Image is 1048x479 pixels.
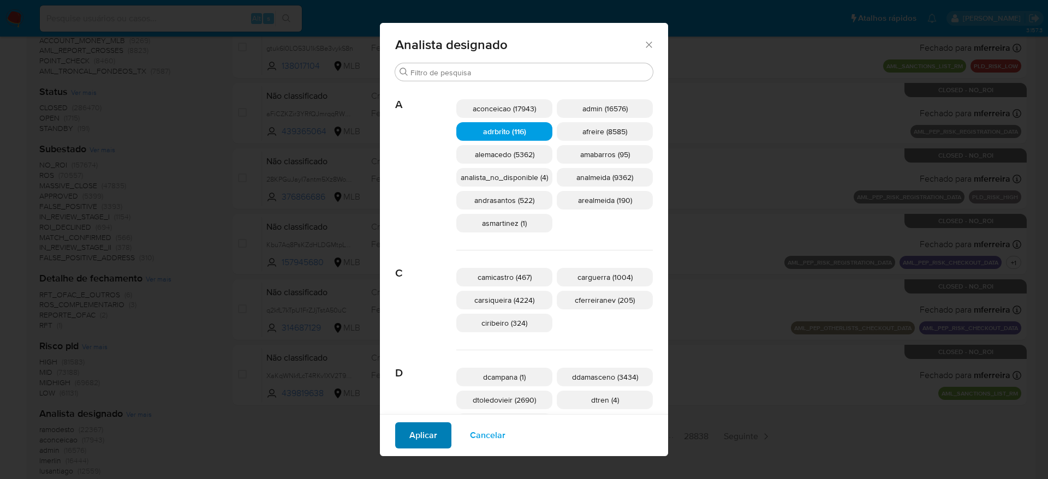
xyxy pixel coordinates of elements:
button: Cancelar [456,422,520,448]
div: analista_no_disponible (4) [456,168,552,187]
input: Filtro de pesquisa [410,68,648,77]
div: carguerra (1004) [557,268,653,286]
span: aconceicao (17943) [473,103,536,114]
div: cferreiranev (205) [557,291,653,309]
span: analista_no_disponible (4) [461,172,548,183]
span: dtren (4) [591,394,619,405]
div: andrasantos (522) [456,191,552,209]
div: ciribeiro (324) [456,314,552,332]
div: asmartinez (1) [456,214,552,232]
span: A [395,82,456,111]
div: dzorzim (118) [456,414,552,432]
span: alemacedo (5362) [475,149,534,160]
div: admin (16576) [557,99,653,118]
span: afreire (8585) [582,126,627,137]
span: camicastro (467) [478,272,532,283]
div: dtoledovieir (2690) [456,391,552,409]
span: amabarros (95) [580,149,630,160]
div: afreire (8585) [557,122,653,141]
span: carguerra (1004) [577,272,633,283]
span: D [395,350,456,380]
button: Procurar [400,68,408,76]
div: aconceicao (17943) [456,99,552,118]
span: dcampana (1) [483,372,526,382]
div: camicastro (467) [456,268,552,286]
div: dcampana (1) [456,368,552,386]
span: analmeida (9362) [576,172,633,183]
span: Aplicar [409,423,437,447]
div: dtren (4) [557,391,653,409]
div: arealmeida (190) [557,191,653,209]
span: admin (16576) [582,103,628,114]
span: arealmeida (190) [578,195,632,206]
button: Aplicar [395,422,451,448]
div: carsiqueira (4224) [456,291,552,309]
span: asmartinez (1) [482,218,527,229]
span: ddamasceno (3434) [572,372,638,382]
span: Cancelar [470,423,505,447]
span: Analista designado [395,38,644,51]
span: cferreiranev (205) [575,295,635,306]
div: amabarros (95) [557,145,653,164]
span: ciribeiro (324) [481,318,527,328]
div: analmeida (9362) [557,168,653,187]
div: alemacedo (5362) [456,145,552,164]
div: adrbrito (116) [456,122,552,141]
div: ddamasceno (3434) [557,368,653,386]
span: andrasantos (522) [474,195,534,206]
span: adrbrito (116) [483,126,526,137]
span: C [395,250,456,280]
span: carsiqueira (4224) [474,295,534,306]
span: dtoledovieir (2690) [473,394,536,405]
button: Fechar [644,39,653,49]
